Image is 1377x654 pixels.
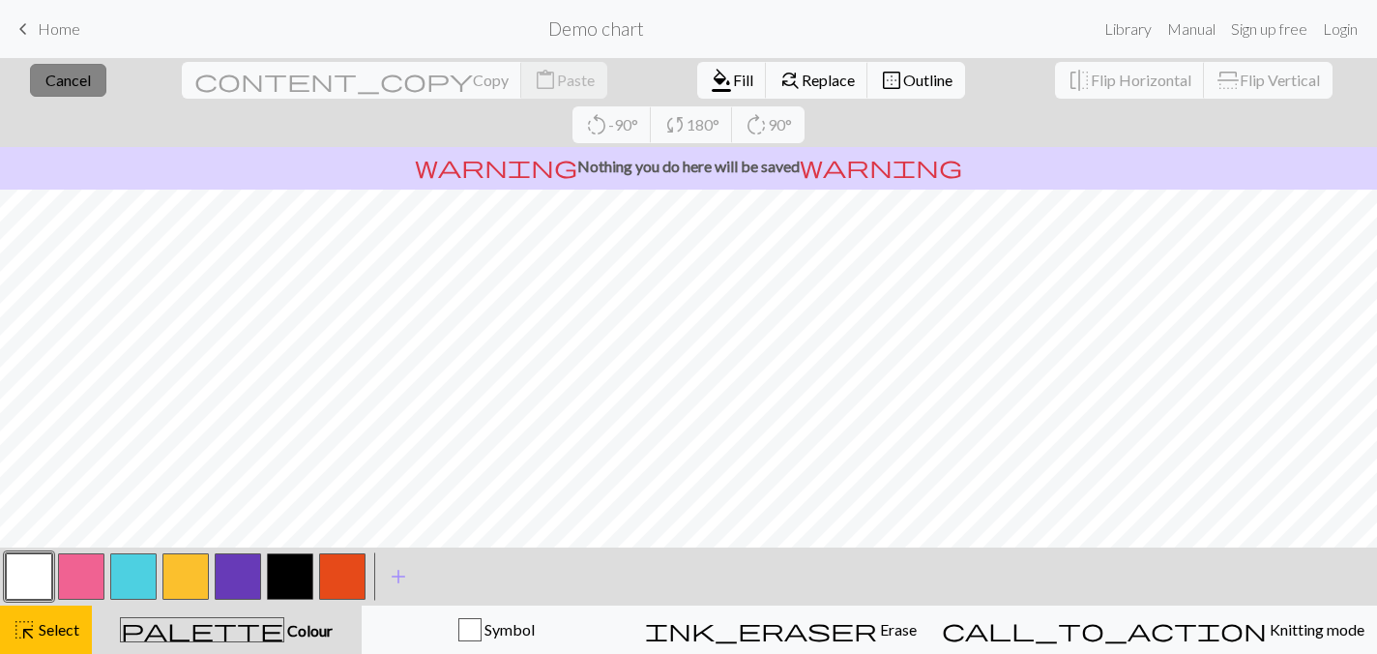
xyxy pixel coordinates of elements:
[1091,71,1191,89] span: Flip Horizontal
[182,62,522,99] button: Copy
[482,620,535,639] span: Symbol
[745,111,768,138] span: rotate_right
[473,71,509,89] span: Copy
[732,106,805,143] button: 90°
[12,13,80,45] a: Home
[1097,10,1159,48] a: Library
[929,606,1377,654] button: Knitting mode
[572,106,652,143] button: -90°
[30,64,106,97] button: Cancel
[387,563,410,590] span: add
[1240,71,1320,89] span: Flip Vertical
[663,111,687,138] span: sync
[766,62,868,99] button: Replace
[548,17,644,40] h2: Demo chart
[877,620,917,639] span: Erase
[13,616,36,643] span: highlight_alt
[284,621,333,639] span: Colour
[710,67,733,94] span: format_color_fill
[1159,10,1223,48] a: Manual
[733,71,753,89] span: Fill
[800,153,962,180] span: warning
[867,62,965,99] button: Outline
[1315,10,1365,48] a: Login
[1223,10,1315,48] a: Sign up free
[585,111,608,138] span: rotate_left
[903,71,952,89] span: Outline
[697,62,767,99] button: Fill
[768,115,792,134] span: 90°
[1068,67,1091,94] span: flip
[1215,69,1242,92] span: flip
[632,606,929,654] button: Erase
[942,616,1267,643] span: call_to_action
[651,106,733,143] button: 180°
[36,620,79,639] span: Select
[880,67,903,94] span: border_outer
[8,155,1369,178] p: Nothing you do here will be saved
[687,115,719,134] span: 180°
[362,606,632,654] button: Symbol
[645,616,877,643] span: ink_eraser
[194,67,473,94] span: content_copy
[415,153,577,180] span: warning
[1204,62,1333,99] button: Flip Vertical
[12,15,35,43] span: keyboard_arrow_left
[778,67,802,94] span: find_replace
[121,616,283,643] span: palette
[1267,620,1364,639] span: Knitting mode
[802,71,855,89] span: Replace
[45,71,91,89] span: Cancel
[38,19,80,38] span: Home
[1055,62,1205,99] button: Flip Horizontal
[92,606,362,654] button: Colour
[608,115,638,134] span: -90°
